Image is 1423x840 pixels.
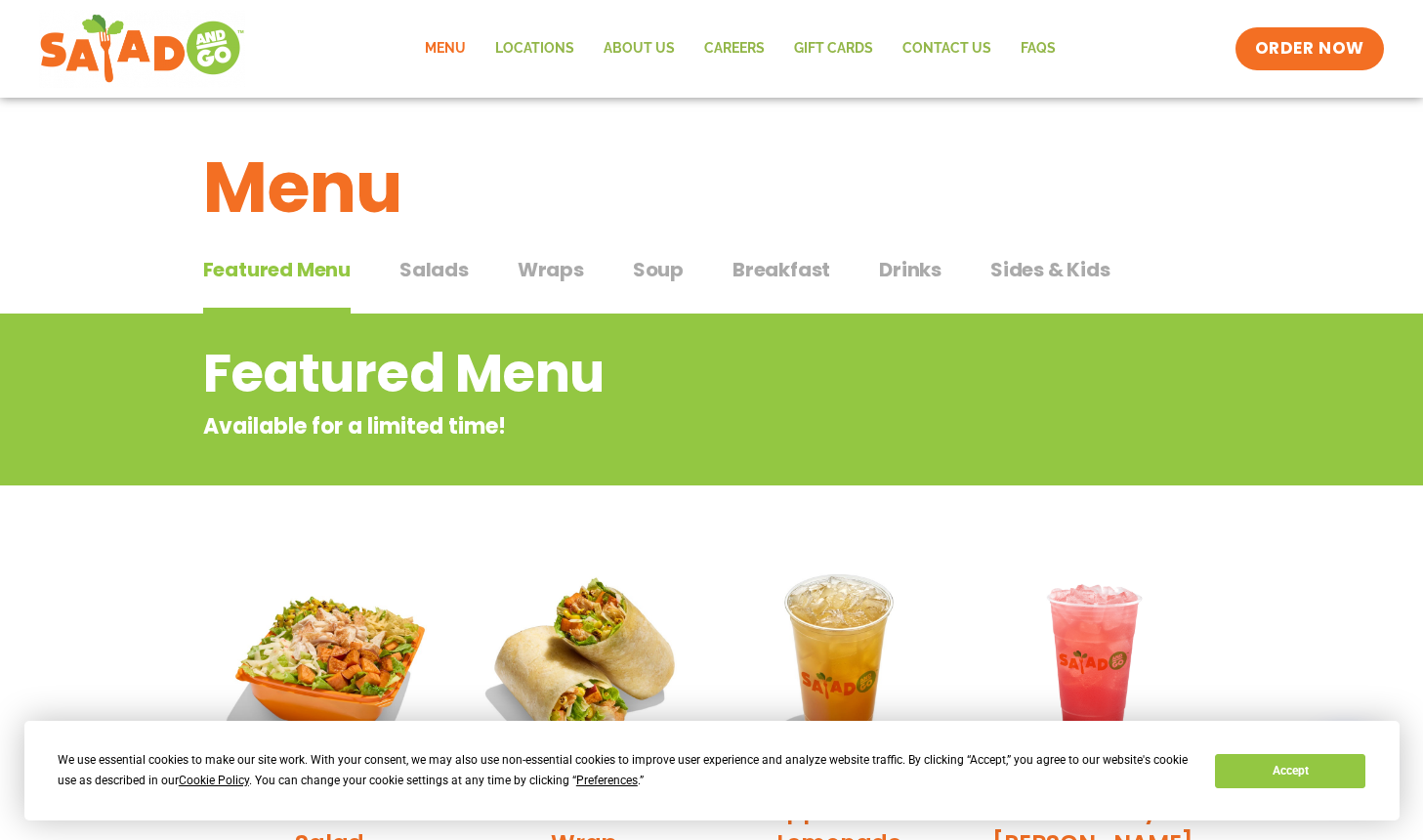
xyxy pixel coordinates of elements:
[203,135,1221,240] h1: Menu
[990,255,1110,284] span: Sides & Kids
[399,255,469,284] span: Salads
[1255,37,1364,61] span: ORDER NOW
[732,255,830,284] span: Breakfast
[203,255,351,284] span: Featured Menu
[981,552,1206,777] img: Product photo for Blackberry Bramble Lemonade
[779,26,888,71] a: GIFT CARDS
[727,552,952,777] img: Product photo for Apple Cider Lemonade
[472,552,697,777] img: Product photo for Southwest Harvest Wrap
[410,26,481,71] a: Menu
[39,10,245,88] img: new-SAG-logo-768×292
[179,774,249,787] span: Cookie Policy
[203,334,1064,413] h2: Featured Menu
[879,255,942,284] span: Drinks
[410,26,1070,71] nav: Menu
[58,750,1192,791] div: We use essential cookies to make our site work. With your consent, we may also use non-essential ...
[589,26,690,71] a: About Us
[218,552,443,777] img: Product photo for Southwest Harvest Salad
[633,255,684,284] span: Soup
[203,248,1221,315] div: Tabbed content
[576,774,638,787] span: Preferences
[518,255,584,284] span: Wraps
[888,26,1006,71] a: Contact Us
[24,721,1400,820] div: Cookie Consent Prompt
[481,26,589,71] a: Locations
[1006,26,1070,71] a: FAQs
[203,410,1064,442] p: Available for a limited time!
[1235,27,1384,70] a: ORDER NOW
[1215,754,1365,788] button: Accept
[690,26,779,71] a: Careers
